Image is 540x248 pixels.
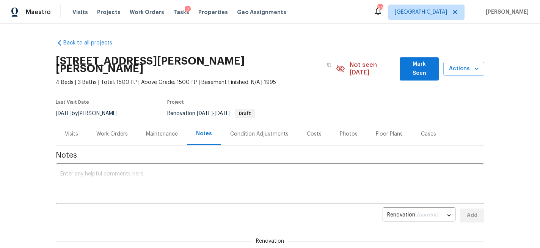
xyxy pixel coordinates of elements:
[167,100,184,104] span: Project
[146,130,178,138] div: Maintenance
[395,8,447,16] span: [GEOGRAPHIC_DATA]
[449,64,478,74] span: Actions
[251,237,289,245] span: Renovation
[97,8,121,16] span: Projects
[167,111,255,116] span: Renovation
[406,60,433,78] span: Mark Seen
[377,5,383,12] div: 93
[56,79,336,86] span: 4 Beds | 3 Baths | Total: 1500 ft² | Above Grade: 1500 ft² | Basement Finished: N/A | 1995
[196,130,212,137] div: Notes
[173,9,189,15] span: Tasks
[56,39,129,47] a: Back to all projects
[307,130,322,138] div: Costs
[56,111,72,116] span: [DATE]
[56,57,322,73] h2: [STREET_ADDRESS][PERSON_NAME][PERSON_NAME]
[483,8,529,16] span: [PERSON_NAME]
[237,8,286,16] span: Geo Assignments
[421,130,436,138] div: Cases
[26,8,51,16] span: Maestro
[376,130,403,138] div: Floor Plans
[236,111,254,116] span: Draft
[400,57,439,81] button: Mark Seen
[130,8,164,16] span: Work Orders
[383,206,455,225] div: Renovation (current)
[197,111,231,116] span: -
[56,100,89,104] span: Last Visit Date
[443,62,484,76] button: Actions
[96,130,128,138] div: Work Orders
[198,8,228,16] span: Properties
[197,111,213,116] span: [DATE]
[56,152,484,159] span: Notes
[56,109,127,118] div: by [PERSON_NAME]
[65,130,78,138] div: Visits
[185,6,191,13] div: 2
[322,58,336,72] button: Copy Address
[340,130,358,138] div: Photos
[72,8,88,16] span: Visits
[350,61,396,76] span: Not seen [DATE]
[417,212,438,218] span: (current)
[230,130,289,138] div: Condition Adjustments
[215,111,231,116] span: [DATE]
